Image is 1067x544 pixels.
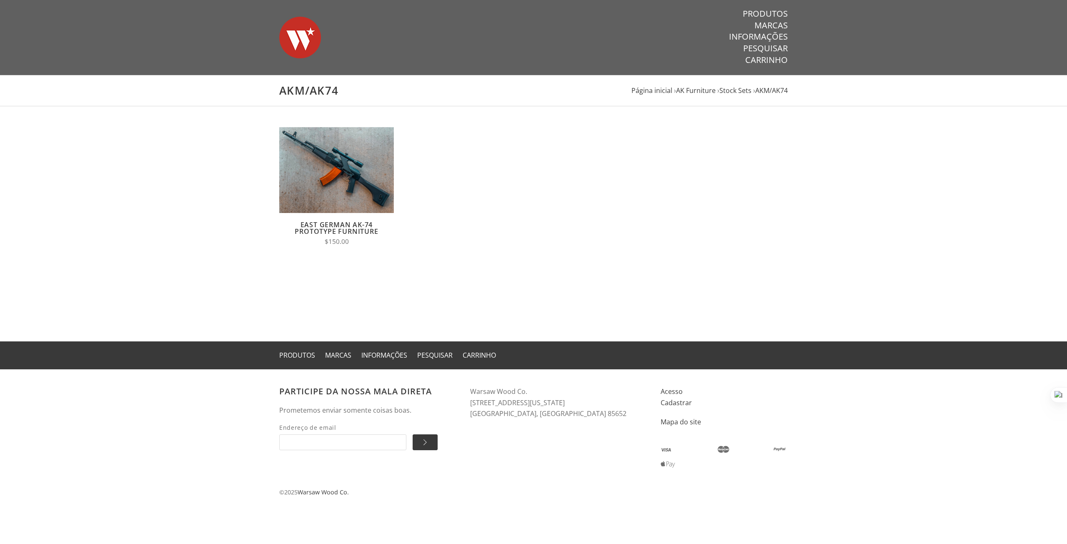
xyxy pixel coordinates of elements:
input: Endereço de email [279,434,406,450]
a: AK Furniture [676,86,716,95]
a: Página inicial [631,86,672,95]
a: Produtos [743,8,788,19]
a: Warsaw Wood Co. [298,488,349,496]
h1: AKM/AK74 [279,84,788,98]
img: Warsaw Wood Co. [279,8,321,67]
a: Marcas [325,351,351,360]
a: Stock Sets [719,86,751,95]
input:  [413,434,438,450]
a: AKM/AK74 [755,86,788,95]
span: $150.00 [325,237,349,246]
a: East German AK-74 Prototype Furniture [295,220,378,236]
a: Marcas [754,20,788,31]
a: Pesquisar [743,43,788,54]
img: East German AK-74 Prototype Furniture [279,127,394,213]
p: Prometemos enviar somente coisas boas. [279,405,453,416]
span: Endereço de email [279,423,406,432]
a: Pesquisar [417,351,453,360]
p: © 2025 [279,487,788,497]
a: Produtos [279,351,315,360]
address: Warsaw Wood Co. [STREET_ADDRESS][US_STATE] [GEOGRAPHIC_DATA], [GEOGRAPHIC_DATA] 85652 [470,386,644,419]
a: Mapa do site [661,417,701,426]
a: Informações [361,351,407,360]
li: › [753,85,788,96]
a: Informações [729,31,788,42]
a: Carrinho [463,351,496,360]
li: › [717,85,751,96]
a: Cadastrar [661,398,692,407]
li: › [674,85,716,96]
a: Acesso [661,387,683,396]
a: Carrinho [745,55,788,65]
h3: Participe da nossa mala direta [279,386,453,396]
